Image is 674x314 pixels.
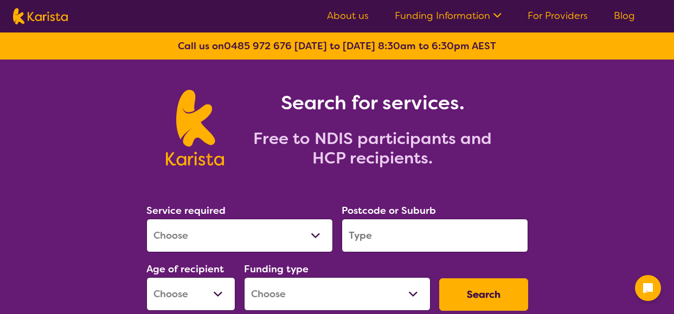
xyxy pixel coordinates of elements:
[342,219,528,252] input: Type
[244,263,309,276] label: Funding type
[439,278,528,311] button: Search
[395,9,502,22] a: Funding Information
[146,204,226,217] label: Service required
[528,9,588,22] a: For Providers
[237,129,508,168] h2: Free to NDIS participants and HCP recipients.
[327,9,369,22] a: About us
[614,9,635,22] a: Blog
[146,263,224,276] label: Age of recipient
[342,204,436,217] label: Postcode or Suburb
[178,40,496,53] b: Call us on [DATE] to [DATE] 8:30am to 6:30pm AEST
[166,90,224,166] img: Karista logo
[237,90,508,116] h1: Search for services.
[13,8,68,24] img: Karista logo
[224,40,292,53] a: 0485 972 676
